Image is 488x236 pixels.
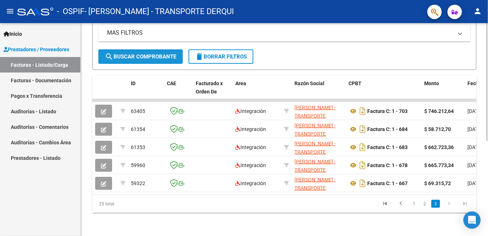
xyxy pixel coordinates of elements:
[294,105,336,127] span: [PERSON_NAME] - TRANSPORTE DERQUI
[294,123,336,145] span: [PERSON_NAME] - TRANSPORTE DERQUI
[235,162,266,168] span: Integración
[294,104,343,119] div: 27177093519
[195,52,204,61] mat-icon: delete
[463,211,481,229] div: Open Intercom Messenger
[424,80,439,86] span: Monto
[196,80,223,95] span: Facturado x Orden De
[474,7,482,16] mat-icon: person
[367,144,408,150] strong: Factura C: 1 - 683
[378,200,392,208] a: go to first page
[57,4,84,19] span: - OSPIF
[131,144,145,150] span: 61353
[458,200,472,208] a: go to last page
[421,76,465,108] datatable-header-cell: Monto
[424,162,454,168] strong: $ 665.773,34
[195,53,247,60] span: Borrar Filtros
[467,144,482,150] span: [DATE]
[164,76,193,108] datatable-header-cell: CAE
[98,49,183,64] button: Buscar Comprobante
[131,80,136,86] span: ID
[358,178,367,189] i: Descargar documento
[467,180,482,186] span: [DATE]
[420,198,430,210] li: page 2
[128,76,164,108] datatable-header-cell: ID
[235,108,266,114] span: Integración
[442,200,456,208] a: go to next page
[421,200,429,208] a: 2
[358,123,367,135] i: Descargar documento
[6,7,14,16] mat-icon: menu
[358,105,367,117] i: Descargar documento
[467,126,482,132] span: [DATE]
[232,76,281,108] datatable-header-cell: Area
[294,122,343,137] div: 27177093519
[394,200,408,208] a: go to previous page
[107,29,453,37] mat-panel-title: MAS FILTROS
[349,80,361,86] span: CPBT
[431,200,440,208] a: 3
[467,108,482,114] span: [DATE]
[294,80,324,86] span: Razón Social
[131,180,145,186] span: 59322
[467,162,482,168] span: [DATE]
[424,180,451,186] strong: $ 69.315,72
[294,140,343,155] div: 27177093519
[409,198,420,210] li: page 1
[188,49,253,64] button: Borrar Filtros
[367,126,408,132] strong: Factura C: 1 - 684
[294,158,343,173] div: 27177093519
[235,180,266,186] span: Integración
[367,180,408,186] strong: Factura C: 1 - 667
[167,80,176,86] span: CAE
[84,4,234,19] span: - [PERSON_NAME] - TRANSPORTE DERQUI
[294,159,336,181] span: [PERSON_NAME] - TRANSPORTE DERQUI
[346,76,421,108] datatable-header-cell: CPBT
[367,162,408,168] strong: Factura C: 1 - 678
[410,200,418,208] a: 1
[131,162,145,168] span: 59960
[4,30,22,38] span: Inicio
[424,108,454,114] strong: $ 746.212,64
[294,141,336,163] span: [PERSON_NAME] - TRANSPORTE DERQUI
[98,24,470,41] mat-expansion-panel-header: MAS FILTROS
[131,126,145,132] span: 61354
[92,195,168,213] div: 25 total
[294,177,336,199] span: [PERSON_NAME] - TRANSPORTE DERQUI
[193,76,232,108] datatable-header-cell: Facturado x Orden De
[131,108,145,114] span: 63405
[235,80,246,86] span: Area
[105,53,176,60] span: Buscar Comprobante
[294,176,343,191] div: 27177093519
[235,126,266,132] span: Integración
[367,108,408,114] strong: Factura C: 1 - 703
[235,144,266,150] span: Integración
[358,159,367,171] i: Descargar documento
[424,144,454,150] strong: $ 662.723,36
[4,45,69,53] span: Prestadores / Proveedores
[358,141,367,153] i: Descargar documento
[430,198,441,210] li: page 3
[292,76,346,108] datatable-header-cell: Razón Social
[424,126,451,132] strong: $ 58.712,70
[105,52,114,61] mat-icon: search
